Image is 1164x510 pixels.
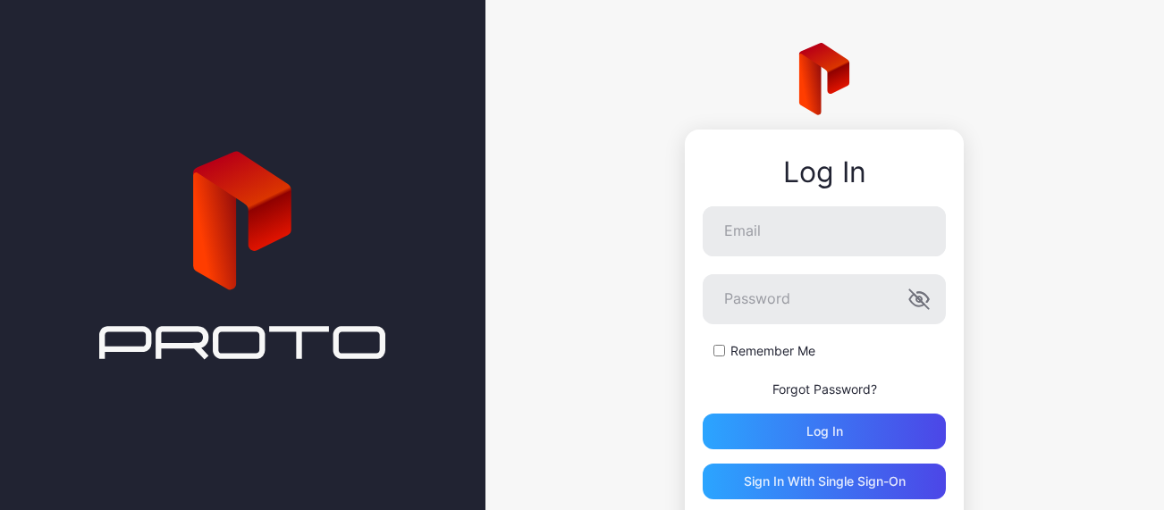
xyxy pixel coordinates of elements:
[908,288,930,310] button: Password
[703,274,946,324] input: Password
[703,414,946,449] button: Log in
[806,424,843,439] div: Log in
[703,206,946,256] input: Email
[744,474,906,489] div: Sign in With Single Sign-On
[703,464,946,499] button: Sign in With Single Sign-On
[730,342,815,360] label: Remember Me
[772,381,877,397] a: Forgot Password?
[703,156,946,188] div: Log In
